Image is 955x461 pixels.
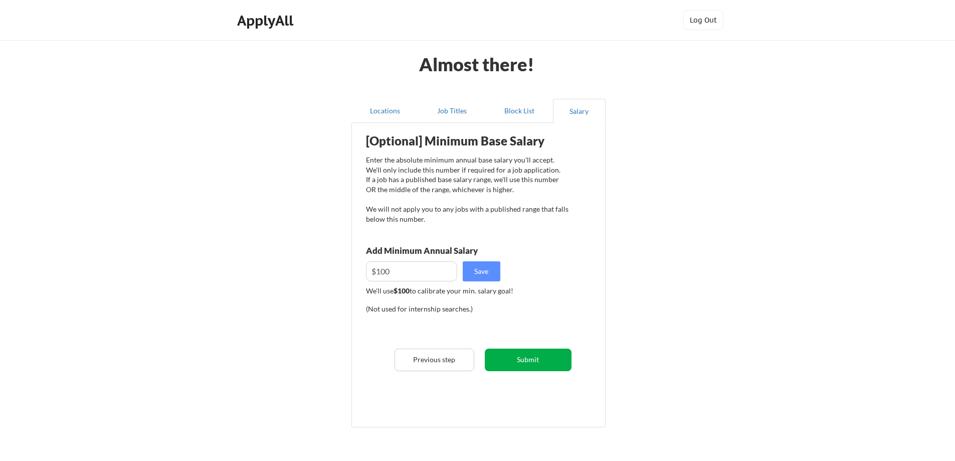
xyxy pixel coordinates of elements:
div: Add Minimum Annual Salary [366,246,522,255]
button: Block List [486,99,553,123]
button: Locations [351,99,419,123]
button: Save [463,261,500,281]
strong: $100 [394,286,410,295]
div: Enter the absolute minimum annual base salary you'll accept. We'll only include this number if re... [366,155,568,224]
button: Salary [553,99,606,123]
button: Previous step [395,349,474,371]
button: Job Titles [419,99,486,123]
div: We'll use to calibrate your min. salary goal! [366,286,568,296]
div: ApplyAll [237,12,296,29]
div: [Optional] Minimum Base Salary [366,135,568,147]
div: (Not used for internship searches.) [366,304,502,314]
div: Almost there! [407,55,547,73]
button: Log Out [683,10,723,30]
button: Submit [485,349,571,371]
input: E.g. $100,000 [366,261,457,281]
